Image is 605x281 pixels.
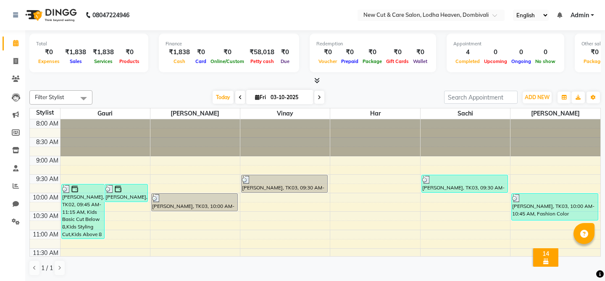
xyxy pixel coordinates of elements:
div: 8:00 AM [34,119,60,128]
div: ₹0 [339,47,360,57]
div: ₹0 [117,47,142,57]
div: 9:00 AM [34,156,60,165]
span: 1 / 1 [41,264,53,273]
div: Redemption [316,40,429,47]
div: 0 [509,47,533,57]
div: ₹0 [316,47,339,57]
div: 8:30 AM [34,138,60,147]
div: 11:30 AM [31,249,60,257]
span: Voucher [316,58,339,64]
span: No show [533,58,558,64]
div: 4 [453,47,482,57]
span: Gift Cards [384,58,411,64]
div: [PERSON_NAME], TK01, 09:45 AM-10:15 AM, Styling Cut [105,184,147,202]
div: Stylist [30,108,60,117]
div: [PERSON_NAME], TK03, 09:30 AM-10:00 AM, Styling Cut [422,175,508,192]
span: Card [193,58,208,64]
div: [PERSON_NAME], TK03, 09:30 AM-10:00 AM, Kids Basic Cut Below 8 [242,175,327,192]
span: ADD NEW [525,94,550,100]
span: Har [330,108,420,119]
span: Package [360,58,384,64]
div: 14 [535,250,557,257]
img: logo [21,3,79,27]
span: Prepaid [339,58,360,64]
span: Cash [171,58,187,64]
span: Fri [253,94,268,100]
span: Today [213,91,234,104]
span: Wallet [411,58,429,64]
div: [PERSON_NAME], TK02, 09:45 AM-11:15 AM, Kids Basic Cut Below 8,Kids Styling Cut,Kids Above 8 Years [62,184,104,239]
div: 9:30 AM [34,175,60,184]
div: [PERSON_NAME], TK03, 10:00 AM-10:30 AM, D-TAN [152,194,237,211]
div: ₹0 [278,47,292,57]
span: Gauri [60,108,150,119]
div: 0 [482,47,509,57]
div: ₹0 [208,47,246,57]
input: Search Appointment [444,91,518,104]
span: [PERSON_NAME] [150,108,240,119]
span: [PERSON_NAME] [510,108,600,119]
button: ADD NEW [523,92,552,103]
span: Online/Custom [208,58,246,64]
span: Products [117,58,142,64]
span: Vinay [240,108,330,119]
div: Appointment [453,40,558,47]
div: ₹1,838 [89,47,117,57]
span: Filter Stylist [35,94,64,100]
div: 11:00 AM [31,230,60,239]
div: ₹0 [193,47,208,57]
div: ₹0 [36,47,62,57]
span: Due [279,58,292,64]
span: Petty cash [248,58,276,64]
b: 08047224946 [92,3,129,27]
iframe: chat widget [570,247,597,273]
span: Services [92,58,115,64]
span: Completed [453,58,482,64]
span: Admin [571,11,589,20]
div: Total [36,40,142,47]
div: 10:00 AM [31,193,60,202]
div: ₹58,018 [246,47,278,57]
span: Upcoming [482,58,509,64]
div: ₹0 [384,47,411,57]
span: Expenses [36,58,62,64]
span: Sales [68,58,84,64]
span: Ongoing [509,58,533,64]
div: Finance [166,40,292,47]
div: ₹1,838 [62,47,89,57]
div: ₹1,838 [166,47,193,57]
div: [PERSON_NAME], TK03, 10:00 AM-10:45 AM, Fashion Color [512,194,598,220]
div: ₹0 [411,47,429,57]
div: ₹0 [360,47,384,57]
span: Sachi [421,108,510,119]
div: 0 [533,47,558,57]
input: 2025-10-03 [268,91,310,104]
div: 10:30 AM [31,212,60,221]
